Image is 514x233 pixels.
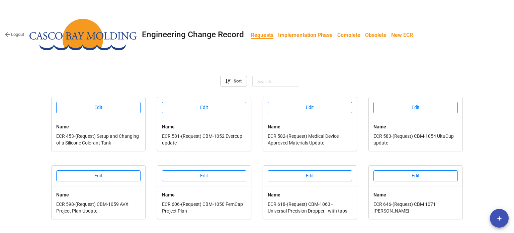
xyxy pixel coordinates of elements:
b: Name [268,192,280,197]
a: Complete [335,28,363,42]
b: Complete [337,32,360,38]
a: New ECR [389,28,415,42]
b: Name [268,124,280,129]
p: ECR 646-(Request) CBM 1071 [PERSON_NAME] [373,201,458,214]
input: Search... [252,76,299,86]
p: ECR 453-(Request) Setup and Changing of a Silicone Colorant Tank [56,133,141,146]
b: Name [56,124,69,129]
div: Engineering Change Record [142,31,244,39]
b: Requests [251,32,273,39]
b: Implementation Phase [278,32,333,38]
button: Edit [56,170,141,182]
p: ECR 582-(Request) Medical Device Approved Materials Update [268,133,352,146]
a: Implementation Phase [276,28,335,42]
img: user-attachments%2Flegacy%2Fextension-attachments%2FltfiPdBR88%2FCasco%20Bay%20Molding%20Logo.png [29,19,137,51]
button: Edit [162,170,246,182]
b: Name [56,192,69,197]
button: Edit [162,102,246,113]
a: Requests [249,28,276,42]
b: Name [373,192,386,197]
button: Edit [268,170,352,182]
p: ECR 618-(Request) CBM-1063 - Universal Precision Dropper - with tabs [268,201,352,214]
a: Obsolete [363,28,389,42]
a: Logout [5,31,24,38]
p: ECR 598-(Request) CBM-1059 AVX Project Plan Update [56,201,141,214]
p: ECR 583-(Request) CBM-1054 UltuCup update [373,133,458,146]
b: Name [162,192,175,197]
a: Sort [220,76,247,86]
b: Name [162,124,175,129]
p: ECR 581-(Request) CBM-1052 Evercup update [162,133,246,146]
p: ECR 606-(Request) CBM-1050 FemCap Project Plan [162,201,246,214]
b: Obsolete [365,32,387,38]
button: Edit [373,170,458,182]
button: Edit [56,102,141,113]
button: Edit [373,102,458,113]
b: Name [373,124,386,129]
b: New ECR [391,32,413,38]
button: Edit [268,102,352,113]
button: add [490,209,509,228]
